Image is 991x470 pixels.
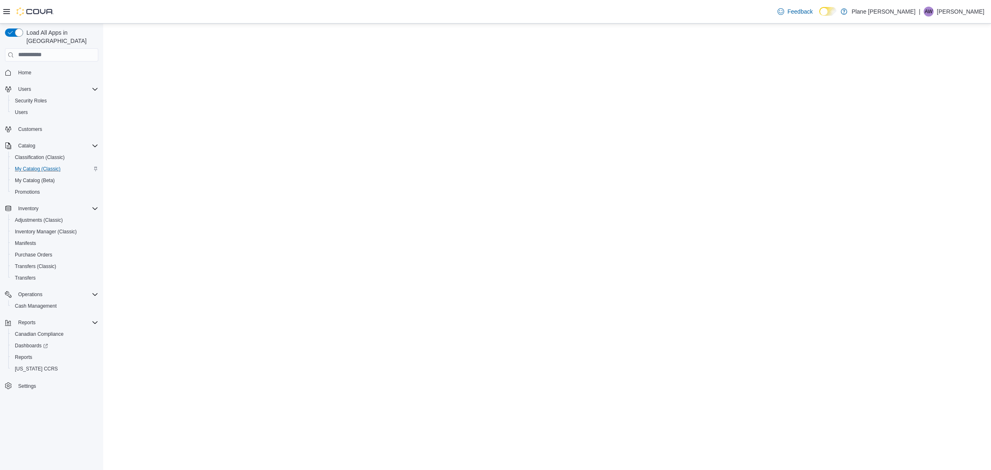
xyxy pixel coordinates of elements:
[12,152,98,162] span: Classification (Classic)
[15,217,63,223] span: Adjustments (Classic)
[8,214,102,226] button: Adjustments (Classic)
[8,249,102,261] button: Purchase Orders
[819,7,837,16] input: Dark Mode
[18,126,42,133] span: Customers
[15,318,98,328] span: Reports
[2,380,102,392] button: Settings
[15,252,52,258] span: Purchase Orders
[851,7,915,17] p: Plane [PERSON_NAME]
[937,7,984,17] p: [PERSON_NAME]
[12,301,60,311] a: Cash Management
[2,66,102,78] button: Home
[15,189,40,195] span: Promotions
[15,97,47,104] span: Security Roles
[15,342,48,349] span: Dashboards
[12,164,98,174] span: My Catalog (Classic)
[12,215,66,225] a: Adjustments (Classic)
[18,383,36,389] span: Settings
[12,341,51,351] a: Dashboards
[12,96,98,106] span: Security Roles
[23,28,98,45] span: Load All Apps in [GEOGRAPHIC_DATA]
[12,329,67,339] a: Canadian Compliance
[15,290,46,299] button: Operations
[2,317,102,328] button: Reports
[8,186,102,198] button: Promotions
[17,7,54,16] img: Cova
[8,107,102,118] button: Users
[925,7,932,17] span: AW
[12,164,64,174] a: My Catalog (Classic)
[2,83,102,95] button: Users
[12,273,98,283] span: Transfers
[12,96,50,106] a: Security Roles
[8,95,102,107] button: Security Roles
[15,228,77,235] span: Inventory Manager (Classic)
[2,289,102,300] button: Operations
[15,124,45,134] a: Customers
[15,124,98,134] span: Customers
[12,215,98,225] span: Adjustments (Classic)
[8,272,102,284] button: Transfers
[15,204,42,214] button: Inventory
[8,328,102,340] button: Canadian Compliance
[12,364,61,374] a: [US_STATE] CCRS
[15,380,98,391] span: Settings
[15,166,61,172] span: My Catalog (Classic)
[15,204,98,214] span: Inventory
[15,331,64,337] span: Canadian Compliance
[12,261,59,271] a: Transfers (Classic)
[12,341,98,351] span: Dashboards
[5,63,98,413] nav: Complex example
[2,123,102,135] button: Customers
[8,340,102,351] a: Dashboards
[8,175,102,186] button: My Catalog (Beta)
[8,163,102,175] button: My Catalog (Classic)
[15,290,98,299] span: Operations
[15,177,55,184] span: My Catalog (Beta)
[919,7,920,17] p: |
[15,141,38,151] button: Catalog
[12,238,98,248] span: Manifests
[12,187,43,197] a: Promotions
[8,351,102,363] button: Reports
[2,203,102,214] button: Inventory
[12,364,98,374] span: Washington CCRS
[12,152,68,162] a: Classification (Classic)
[18,69,31,76] span: Home
[15,366,58,372] span: [US_STATE] CCRS
[8,237,102,249] button: Manifests
[18,86,31,93] span: Users
[8,226,102,237] button: Inventory Manager (Classic)
[15,240,36,247] span: Manifests
[924,7,934,17] div: Auston Wilson
[12,329,98,339] span: Canadian Compliance
[12,187,98,197] span: Promotions
[15,68,35,78] a: Home
[15,303,57,309] span: Cash Management
[15,381,39,391] a: Settings
[15,263,56,270] span: Transfers (Classic)
[12,352,98,362] span: Reports
[18,205,38,212] span: Inventory
[12,261,98,271] span: Transfers (Classic)
[15,84,98,94] span: Users
[18,291,43,298] span: Operations
[15,154,65,161] span: Classification (Classic)
[8,300,102,312] button: Cash Management
[774,3,816,20] a: Feedback
[12,301,98,311] span: Cash Management
[15,275,36,281] span: Transfers
[15,67,98,78] span: Home
[787,7,813,16] span: Feedback
[18,319,36,326] span: Reports
[15,109,28,116] span: Users
[12,176,98,185] span: My Catalog (Beta)
[12,238,39,248] a: Manifests
[15,354,32,361] span: Reports
[12,250,98,260] span: Purchase Orders
[15,84,34,94] button: Users
[12,227,98,237] span: Inventory Manager (Classic)
[2,140,102,152] button: Catalog
[12,352,36,362] a: Reports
